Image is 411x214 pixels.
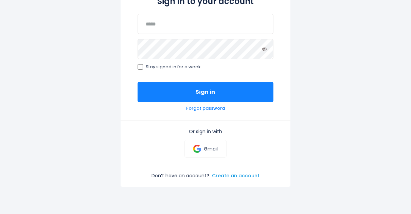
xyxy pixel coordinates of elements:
[138,64,143,70] input: Stay signed in for a week
[138,128,273,135] p: Or sign in with
[186,106,225,111] a: Forgot password
[138,82,273,102] button: Sign in
[204,146,218,152] p: Gmail
[184,140,226,158] a: Gmail
[212,173,260,179] a: Create an account
[151,173,209,179] p: Don’t have an account?
[146,64,201,70] span: Stay signed in for a week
